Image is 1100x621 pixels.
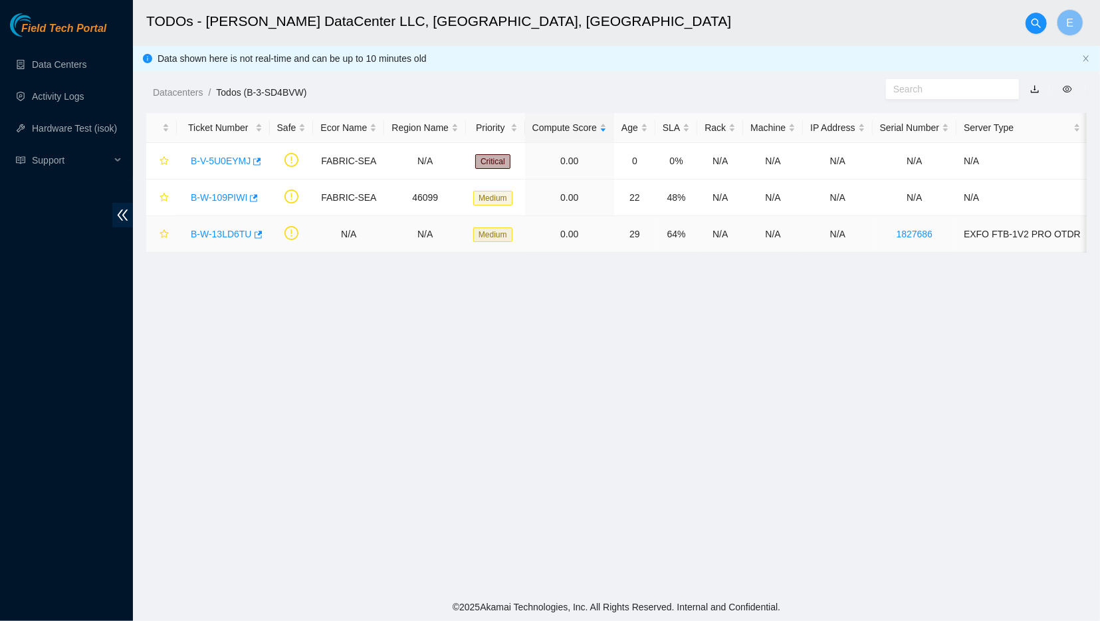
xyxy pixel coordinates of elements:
td: N/A [803,180,872,216]
a: Datacenters [153,87,203,98]
span: Medium [473,227,512,242]
td: FABRIC-SEA [313,143,384,180]
span: search [1026,18,1046,29]
span: exclamation-circle [284,189,298,203]
td: 22 [614,180,655,216]
button: star [154,187,169,208]
img: Akamai Technologies [10,13,67,37]
span: Support [32,147,110,174]
td: N/A [743,180,803,216]
a: Hardware Test (isok) [32,123,117,134]
span: exclamation-circle [284,226,298,240]
td: 0.00 [525,143,614,180]
td: N/A [803,143,872,180]
span: Field Tech Portal [21,23,106,35]
td: 48% [655,180,697,216]
a: Activity Logs [32,91,84,102]
button: close [1082,55,1090,63]
button: star [154,223,169,245]
td: 0 [614,143,655,180]
a: B-W-13LD6TU [191,229,252,239]
td: N/A [743,143,803,180]
span: close [1082,55,1090,62]
button: E [1057,9,1083,36]
a: B-W-109PIWI [191,192,247,203]
td: 0.00 [525,216,614,253]
a: Todos (B-3-SD4BVW) [216,87,306,98]
td: N/A [873,180,956,216]
a: 1827686 [897,229,933,239]
span: E [1067,15,1074,31]
a: Akamai TechnologiesField Tech Portal [10,24,106,41]
td: N/A [313,216,384,253]
td: N/A [384,143,466,180]
button: download [1020,78,1049,100]
td: 64% [655,216,697,253]
a: download [1030,84,1040,94]
span: read [16,156,25,165]
td: N/A [697,143,743,180]
button: star [154,150,169,172]
span: / [208,87,211,98]
td: 0% [655,143,697,180]
a: Data Centers [32,59,86,70]
footer: © 2025 Akamai Technologies, Inc. All Rights Reserved. Internal and Confidential. [133,593,1100,621]
span: Medium [473,191,512,205]
span: eye [1063,84,1072,94]
td: 29 [614,216,655,253]
td: N/A [873,143,956,180]
input: Search [893,82,1001,96]
span: Critical [475,154,510,169]
td: 0.00 [525,180,614,216]
td: 46099 [384,180,466,216]
td: N/A [697,216,743,253]
td: EXFO FTB-1V2 PRO OTDR [956,216,1088,253]
td: N/A [697,180,743,216]
span: star [160,229,169,240]
span: star [160,193,169,203]
td: FABRIC-SEA [313,180,384,216]
a: B-V-5U0EYMJ [191,156,251,166]
td: N/A [384,216,466,253]
button: search [1026,13,1047,34]
span: double-left [112,203,133,227]
span: star [160,156,169,167]
td: N/A [956,180,1088,216]
span: exclamation-circle [284,153,298,167]
td: N/A [956,143,1088,180]
td: N/A [803,216,872,253]
td: N/A [743,216,803,253]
